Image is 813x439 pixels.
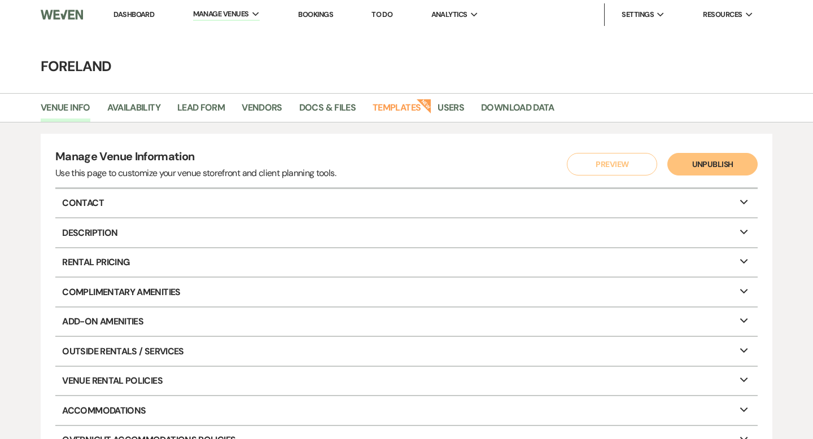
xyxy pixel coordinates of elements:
[622,9,654,20] span: Settings
[55,248,758,276] p: Rental Pricing
[193,8,249,20] span: Manage Venues
[41,100,90,122] a: Venue Info
[667,153,758,175] button: Unpublish
[55,337,758,365] p: Outside Rentals / Services
[703,9,742,20] span: Resources
[565,153,655,175] a: Preview
[177,100,225,122] a: Lead Form
[107,100,160,122] a: Availability
[113,10,154,19] a: Dashboard
[55,308,758,336] p: Add-On Amenities
[55,396,758,424] p: Accommodations
[567,153,657,175] button: Preview
[41,3,83,27] img: Weven Logo
[242,100,282,122] a: Vendors
[55,218,758,247] p: Description
[55,166,336,180] div: Use this page to customize your venue storefront and client planning tools.
[55,367,758,395] p: Venue Rental Policies
[417,98,432,113] strong: New
[438,100,464,122] a: Users
[371,10,392,19] a: To Do
[299,100,356,122] a: Docs & Files
[55,148,336,167] h4: Manage Venue Information
[298,10,333,19] a: Bookings
[481,100,554,122] a: Download Data
[55,189,758,217] p: Contact
[431,9,467,20] span: Analytics
[55,278,758,306] p: Complimentary Amenities
[373,100,421,122] a: Templates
